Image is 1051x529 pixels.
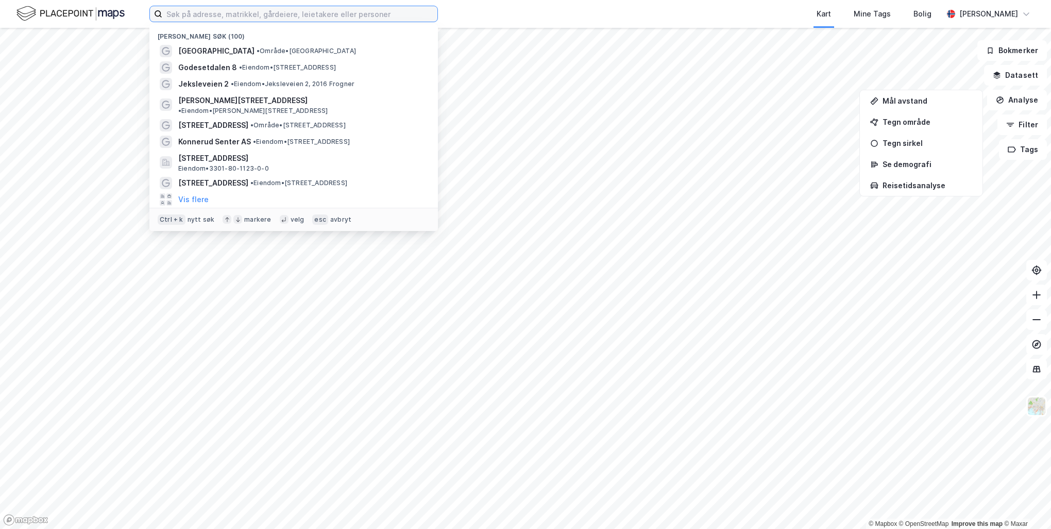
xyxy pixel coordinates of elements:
span: Eiendom • 3301-80-1123-0-0 [178,164,269,173]
button: Vis flere [178,193,209,206]
div: nytt søk [188,216,215,224]
div: Kart [817,8,831,20]
iframe: Chat Widget [999,480,1051,529]
input: Søk på adresse, matrikkel, gårdeiere, leietakere eller personer [162,6,437,22]
span: • [231,80,234,88]
span: • [178,107,181,114]
div: markere [244,216,271,224]
button: Datasett [984,65,1047,86]
button: Analyse [987,90,1047,110]
a: OpenStreetMap [899,520,949,527]
span: • [257,47,260,55]
span: Eiendom • [STREET_ADDRESS] [250,179,347,187]
span: Eiendom • [PERSON_NAME][STREET_ADDRESS] [178,107,328,115]
img: Z [1027,396,1046,416]
button: Bokmerker [977,40,1047,61]
div: [PERSON_NAME] søk (100) [149,24,438,43]
span: Konnerud Senter AS [178,136,251,148]
span: • [250,179,253,187]
span: Område • [STREET_ADDRESS] [250,121,346,129]
span: [GEOGRAPHIC_DATA] [178,45,255,57]
span: [STREET_ADDRESS] [178,177,248,189]
span: Eiendom • Jeksleveien 2, 2016 Frogner [231,80,354,88]
div: esc [312,214,328,225]
a: Mapbox [869,520,897,527]
span: • [250,121,253,129]
div: Mine Tags [854,8,891,20]
span: Område • [GEOGRAPHIC_DATA] [257,47,356,55]
span: Eiendom • [STREET_ADDRESS] [253,138,350,146]
a: Mapbox homepage [3,514,48,526]
div: Bolig [913,8,931,20]
span: Jeksleveien 2 [178,78,229,90]
span: [STREET_ADDRESS] [178,119,248,131]
div: avbryt [330,216,351,224]
button: Tags [999,139,1047,160]
img: logo.f888ab2527a4732fd821a326f86c7f29.svg [16,5,125,23]
div: Reisetidsanalyse [883,181,972,190]
div: Tegn sirkel [883,139,972,147]
span: Godesetdalen 8 [178,61,237,74]
div: velg [291,216,304,224]
span: [STREET_ADDRESS] [178,152,426,164]
span: • [253,138,256,145]
div: Kontrollprogram for chat [999,480,1051,529]
button: Filter [997,114,1047,135]
div: Mål avstand [883,96,972,105]
span: Eiendom • [STREET_ADDRESS] [239,63,336,72]
div: Se demografi [883,160,972,169]
span: [PERSON_NAME][STREET_ADDRESS] [178,94,308,107]
div: Ctrl + k [158,214,185,225]
span: • [239,63,242,71]
a: Improve this map [952,520,1003,527]
div: [PERSON_NAME] [959,8,1018,20]
div: Tegn område [883,118,972,126]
